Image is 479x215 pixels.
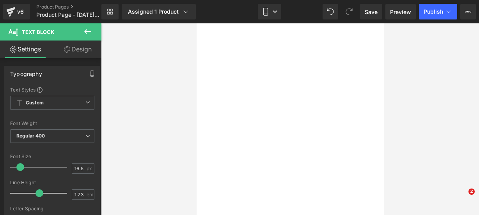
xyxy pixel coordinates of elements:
[468,189,475,195] span: 2
[101,4,119,19] a: New Library
[36,12,99,18] span: Product Page - [DATE] 19:35:04
[36,4,114,10] a: Product Pages
[341,4,357,19] button: Redo
[128,8,190,16] div: Assigned 1 Product
[10,206,94,211] div: Letter Spacing
[365,8,378,16] span: Save
[87,192,93,197] span: em
[16,133,45,139] b: Regular 400
[419,4,457,19] button: Publish
[10,86,94,93] div: Text Styles
[452,189,471,207] iframe: Intercom live chat
[3,4,30,19] a: v6
[16,7,25,17] div: v6
[10,121,94,126] div: Font Weight
[10,180,94,185] div: Line Height
[10,66,42,77] div: Typography
[52,41,103,58] a: Design
[10,154,94,159] div: Font Size
[87,166,93,171] span: px
[460,4,476,19] button: More
[390,8,411,16] span: Preview
[385,4,416,19] a: Preview
[22,29,54,35] span: Text Block
[26,100,44,106] b: Custom
[323,4,338,19] button: Undo
[424,9,443,15] span: Publish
